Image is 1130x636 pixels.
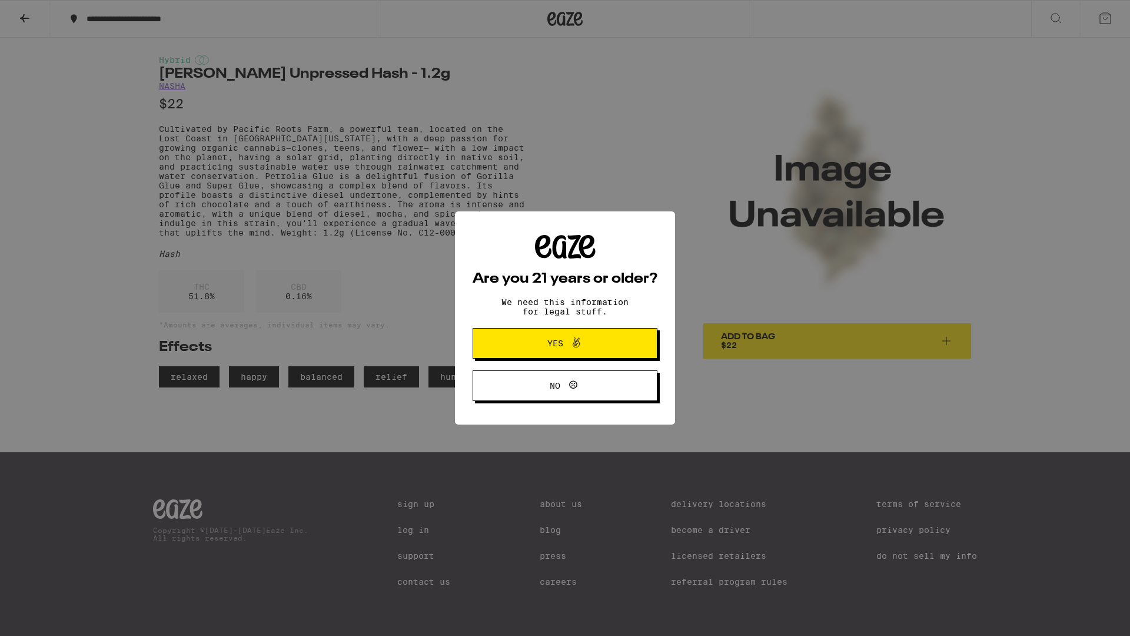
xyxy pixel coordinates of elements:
[1056,601,1118,630] iframe: Opens a widget where you can find more information
[473,370,657,401] button: No
[491,297,639,316] p: We need this information for legal stuff.
[473,328,657,359] button: Yes
[473,272,657,286] h2: Are you 21 years or older?
[547,339,563,347] span: Yes
[550,382,560,390] span: No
